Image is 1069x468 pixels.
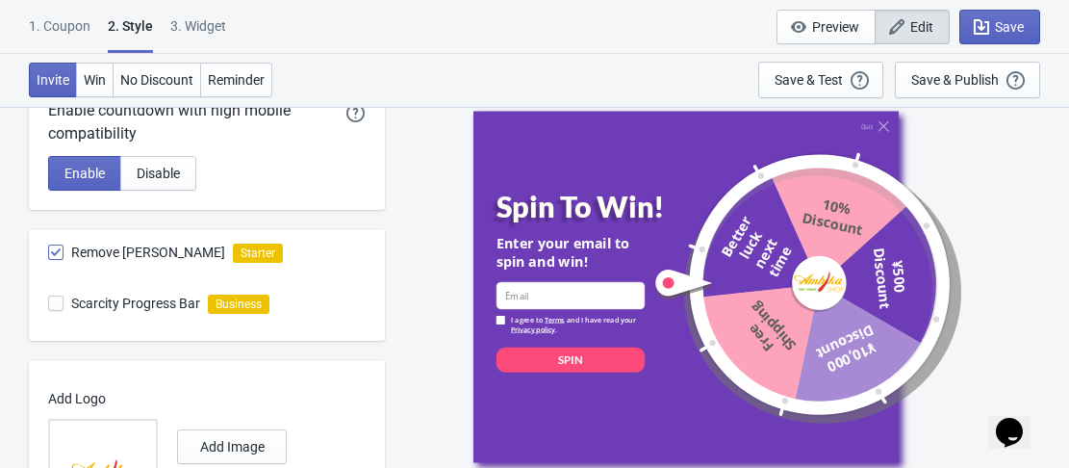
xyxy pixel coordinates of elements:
[48,156,121,191] button: Enable
[48,99,346,145] div: Enable countdown with high mobile compatibility
[511,316,645,334] div: I agree to and I have read your .
[29,63,77,97] button: Invite
[233,244,283,263] i: Starter
[758,62,883,98] button: Save & Test
[76,63,114,97] button: Win
[48,389,356,409] p: Add Logo
[71,294,200,313] span: Scarcity Progress Bar
[37,72,69,88] span: Invite
[208,295,269,314] i: Business
[496,189,674,223] div: Spin To Win!
[895,62,1040,98] button: Save & Publish
[959,10,1040,44] button: Save
[108,16,153,53] div: 2 . Style
[995,19,1024,35] span: Save
[496,233,644,271] div: Enter your email to spin and win!
[64,166,105,181] span: Enable
[776,10,876,44] button: Preview
[200,439,265,455] span: Add Image
[911,72,999,88] div: Save & Publish
[200,63,272,97] button: Reminder
[137,166,180,181] span: Disable
[496,281,644,309] input: Email
[775,72,843,88] div: Save & Test
[71,243,225,262] span: Remove [PERSON_NAME]
[120,156,196,191] button: Disable
[84,72,106,88] span: Win
[875,10,950,44] button: Edit
[170,16,226,50] div: 3. Widget
[812,19,859,35] span: Preview
[544,315,564,325] a: Terms
[208,72,265,88] span: Reminder
[558,351,583,367] div: SPIN
[910,19,933,35] span: Edit
[120,72,193,88] span: No Discount
[29,16,90,50] div: 1. Coupon
[113,63,201,97] button: No Discount
[177,429,287,464] button: Add Image
[860,122,872,130] div: Quit
[988,391,1050,449] iframe: chat widget
[511,324,555,333] a: Privacy policy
